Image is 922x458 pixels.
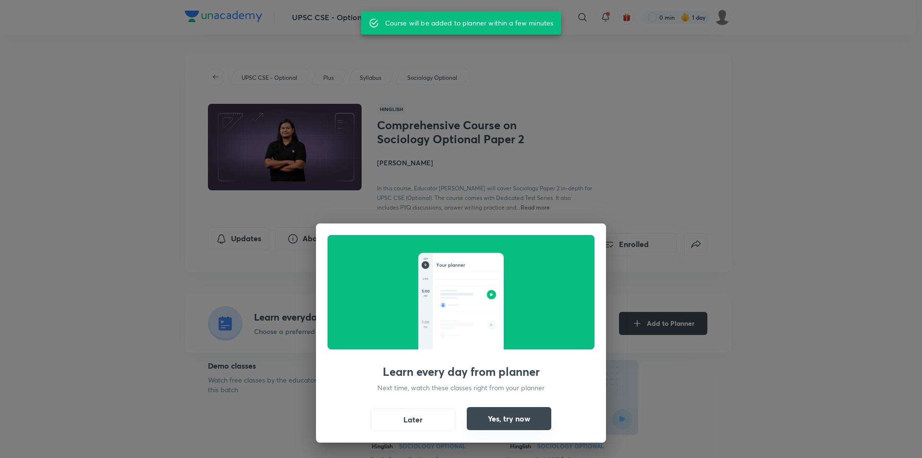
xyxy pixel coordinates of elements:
button: Yes, try now [467,407,551,430]
g: 4 PM [423,334,428,336]
div: Course will be added to planner within a few minutes [385,14,554,32]
button: Later [371,408,455,431]
g: PM [424,326,427,328]
g: 5:00 [422,290,429,293]
p: Next time, watch these classes right from your planner [377,383,545,393]
g: 4 PM [423,278,428,280]
g: Your planner [437,263,465,268]
g: PM [424,295,427,297]
g: 9 [425,264,426,267]
h3: Learn every day from planner [383,365,540,379]
g: 5:00 [422,347,429,349]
